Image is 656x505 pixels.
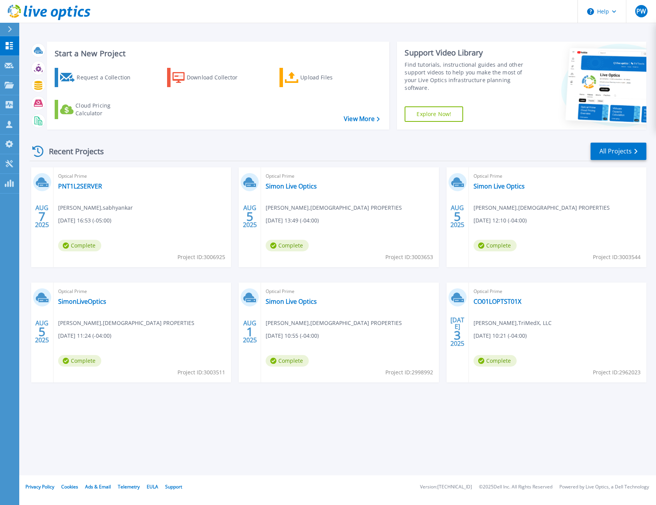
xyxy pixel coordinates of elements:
[450,318,465,346] div: [DATE] 2025
[187,70,248,85] div: Download Collector
[385,253,433,261] span: Project ID: 3003653
[58,355,101,367] span: Complete
[474,298,521,305] a: CO01LOPTST01X
[167,68,253,87] a: Download Collector
[474,355,517,367] span: Complete
[405,48,531,58] div: Support Video Library
[474,216,527,225] span: [DATE] 12:10 (-04:00)
[454,332,461,338] span: 3
[25,483,54,490] a: Privacy Policy
[454,213,461,220] span: 5
[58,172,226,180] span: Optical Prime
[30,142,114,161] div: Recent Projects
[474,172,642,180] span: Optical Prime
[35,318,49,346] div: AUG 2025
[593,368,641,377] span: Project ID: 2962023
[58,216,111,225] span: [DATE] 16:53 (-05:00)
[279,68,365,87] a: Upload Files
[246,328,253,335] span: 1
[636,8,646,14] span: PW
[344,115,380,123] a: View More
[266,319,402,327] span: [PERSON_NAME] , [DEMOGRAPHIC_DATA] PROPERTIES
[266,240,309,251] span: Complete
[58,182,102,190] a: PNT1L2SERVER
[58,287,226,296] span: Optical Prime
[266,287,434,296] span: Optical Prime
[246,213,253,220] span: 5
[118,483,140,490] a: Telemetry
[35,202,49,231] div: AUG 2025
[85,483,111,490] a: Ads & Email
[147,483,158,490] a: EULA
[165,483,182,490] a: Support
[266,298,317,305] a: Simon Live Optics
[266,182,317,190] a: Simon Live Optics
[300,70,362,85] div: Upload Files
[58,240,101,251] span: Complete
[474,287,642,296] span: Optical Prime
[177,253,225,261] span: Project ID: 3006925
[58,319,194,327] span: [PERSON_NAME] , [DEMOGRAPHIC_DATA] PROPERTIES
[243,318,257,346] div: AUG 2025
[474,182,525,190] a: Simon Live Optics
[474,240,517,251] span: Complete
[58,298,106,305] a: SimonLiveOptics
[243,202,257,231] div: AUG 2025
[559,485,649,490] li: Powered by Live Optics, a Dell Technology
[77,70,138,85] div: Request a Collection
[405,106,463,122] a: Explore Now!
[266,216,319,225] span: [DATE] 13:49 (-04:00)
[420,485,472,490] li: Version: [TECHNICAL_ID]
[266,355,309,367] span: Complete
[266,204,402,212] span: [PERSON_NAME] , [DEMOGRAPHIC_DATA] PROPERTIES
[177,368,225,377] span: Project ID: 3003511
[474,204,610,212] span: [PERSON_NAME] , [DEMOGRAPHIC_DATA] PROPERTIES
[405,61,531,92] div: Find tutorials, instructional guides and other support videos to help you make the most of your L...
[591,143,646,160] a: All Projects
[61,483,78,490] a: Cookies
[593,253,641,261] span: Project ID: 3003544
[474,332,527,340] span: [DATE] 10:21 (-04:00)
[75,102,137,117] div: Cloud Pricing Calculator
[38,328,45,335] span: 5
[55,68,141,87] a: Request a Collection
[450,202,465,231] div: AUG 2025
[55,49,380,58] h3: Start a New Project
[55,100,141,119] a: Cloud Pricing Calculator
[58,332,111,340] span: [DATE] 11:24 (-04:00)
[58,204,133,212] span: [PERSON_NAME] , sabhyankar
[479,485,552,490] li: © 2025 Dell Inc. All Rights Reserved
[38,213,45,220] span: 7
[474,319,552,327] span: [PERSON_NAME] , TriMedX, LLC
[385,368,433,377] span: Project ID: 2998992
[266,332,319,340] span: [DATE] 10:55 (-04:00)
[266,172,434,180] span: Optical Prime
